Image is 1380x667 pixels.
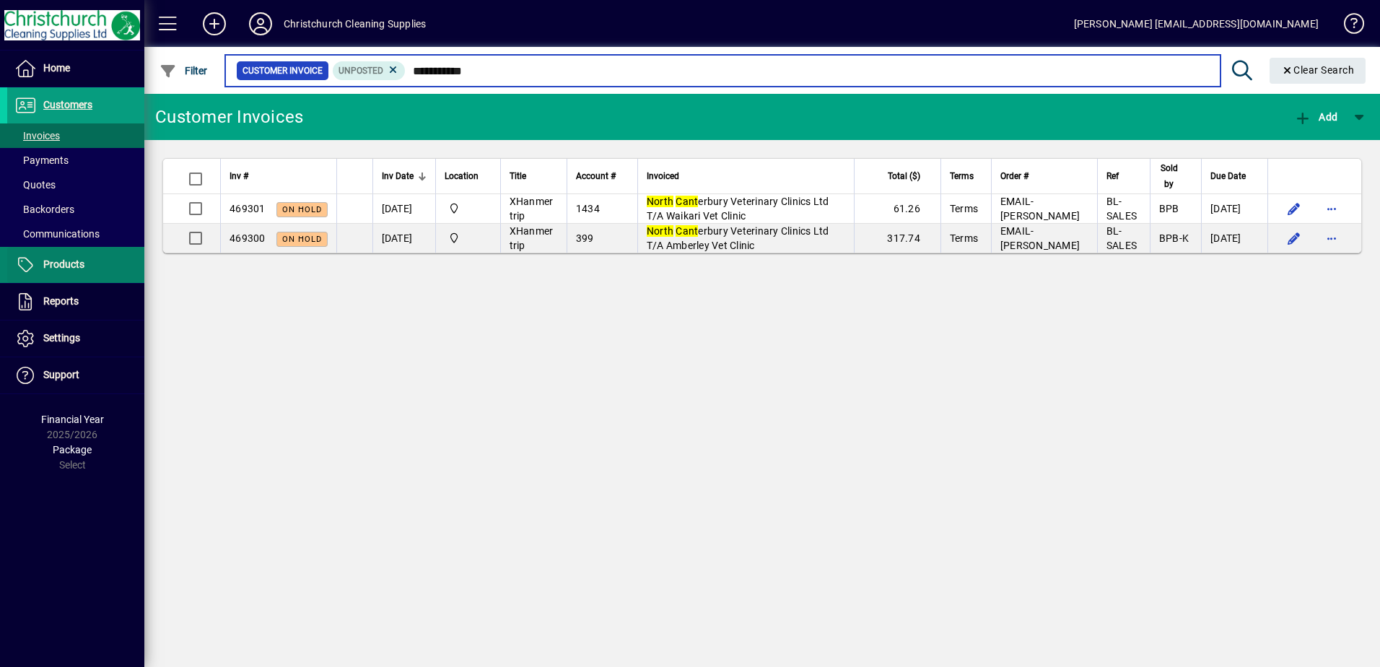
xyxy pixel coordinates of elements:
a: Backorders [7,197,144,222]
span: 399 [576,232,594,244]
button: Add [191,11,237,37]
a: Invoices [7,123,144,148]
span: Ref [1106,168,1119,184]
span: Christchurch Cleaning Supplies Ltd [445,201,492,217]
span: Invoiced [647,168,679,184]
td: [DATE] [1201,224,1267,253]
span: Communications [14,228,100,240]
span: 1434 [576,203,600,214]
span: XHanmer trip [510,225,554,251]
span: BPB [1159,203,1179,214]
span: Filter [160,65,208,77]
button: Edit [1283,227,1306,250]
div: Due Date [1210,168,1259,184]
span: Products [43,258,84,270]
em: North [647,196,673,207]
td: 61.26 [854,194,940,224]
span: Sold by [1159,160,1179,192]
div: Ref [1106,168,1141,184]
span: erbury Veterinary Clinics Ltd T/A Amberley Vet Clinic [647,225,829,251]
a: Products [7,247,144,283]
button: More options [1320,227,1343,250]
a: Payments [7,148,144,173]
span: erbury Veterinary Clinics Ltd T/A Waikari Vet Clinic [647,196,829,222]
span: Terms [950,168,974,184]
td: [DATE] [1201,194,1267,224]
div: Sold by [1159,160,1192,192]
span: Clear Search [1281,64,1355,76]
span: Title [510,168,526,184]
span: Financial Year [41,414,104,425]
span: Inv # [230,168,248,184]
span: Settings [43,332,80,344]
button: Edit [1283,197,1306,220]
a: Settings [7,321,144,357]
span: Home [43,62,70,74]
div: Title [510,168,558,184]
div: Customer Invoices [155,105,303,128]
span: Terms [950,203,978,214]
span: Backorders [14,204,74,215]
div: Christchurch Cleaning Supplies [284,12,426,35]
span: Payments [14,154,69,166]
a: Support [7,357,144,393]
button: Add [1291,104,1341,130]
span: Unposted [339,66,383,76]
span: Support [43,369,79,380]
td: 317.74 [854,224,940,253]
a: Reports [7,284,144,320]
span: Customers [43,99,92,110]
span: Customer Invoice [243,64,323,78]
span: XHanmer trip [510,196,554,222]
div: Invoiced [647,168,845,184]
span: Account # [576,168,616,184]
a: Home [7,51,144,87]
span: Location [445,168,479,184]
a: Communications [7,222,144,246]
td: [DATE] [372,224,435,253]
span: Add [1294,111,1337,123]
a: Knowledge Base [1333,3,1362,50]
button: Clear [1270,58,1366,84]
span: Package [53,444,92,455]
div: Inv # [230,168,328,184]
div: Order # [1000,168,1088,184]
span: Total ($) [888,168,920,184]
button: Profile [237,11,284,37]
div: Account # [576,168,629,184]
div: Location [445,168,492,184]
button: More options [1320,197,1343,220]
span: Order # [1000,168,1029,184]
span: Reports [43,295,79,307]
div: Total ($) [863,168,933,184]
span: 469300 [230,232,266,244]
span: Invoices [14,130,60,141]
span: Christchurch Cleaning Supplies Ltd [445,230,492,246]
button: Filter [156,58,211,84]
em: Cant [676,225,698,237]
span: BL-SALES [1106,196,1137,222]
mat-chip: Customer Invoice Status: Unposted [333,61,406,80]
span: Due Date [1210,168,1246,184]
span: BPB-K [1159,232,1189,244]
span: Quotes [14,179,56,191]
em: North [647,225,673,237]
span: BL-SALES [1106,225,1137,251]
div: [PERSON_NAME] [EMAIL_ADDRESS][DOMAIN_NAME] [1074,12,1319,35]
td: [DATE] [372,194,435,224]
span: 469301 [230,203,266,214]
span: On hold [282,205,322,214]
span: Terms [950,232,978,244]
span: EMAIL-[PERSON_NAME] [1000,225,1080,251]
em: Cant [676,196,698,207]
a: Quotes [7,173,144,197]
span: EMAIL-[PERSON_NAME] [1000,196,1080,222]
span: Inv Date [382,168,414,184]
div: Inv Date [382,168,427,184]
span: On hold [282,235,322,244]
